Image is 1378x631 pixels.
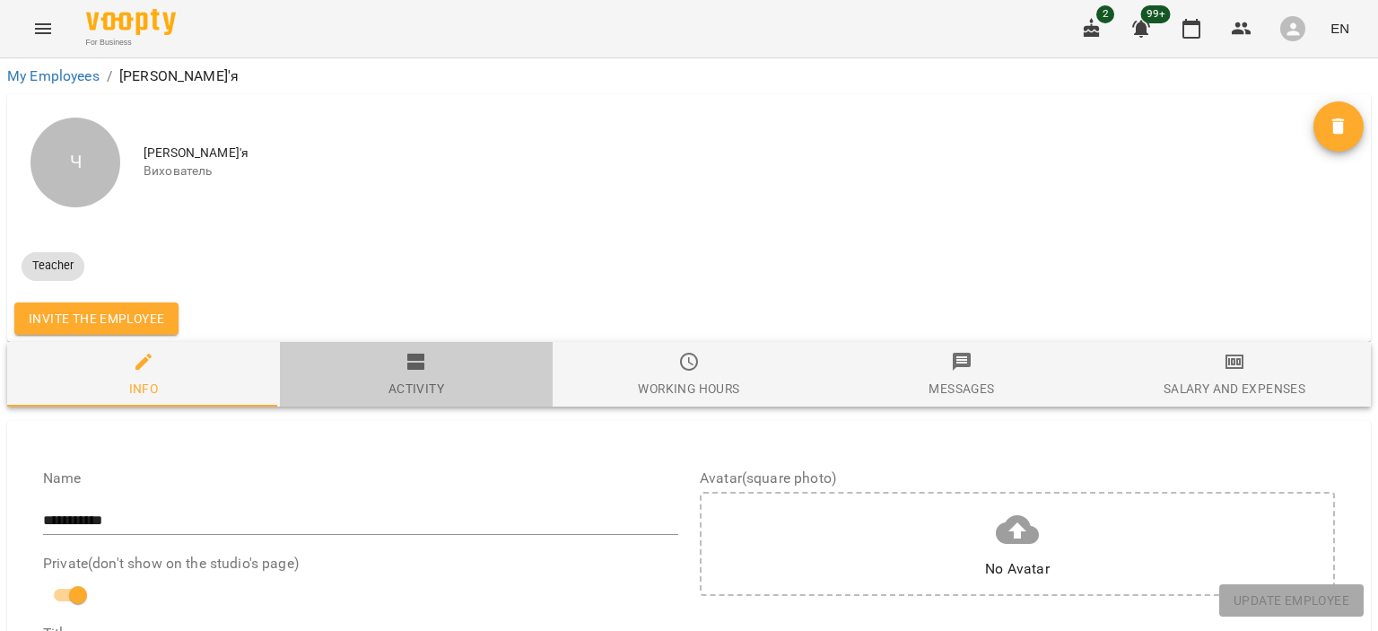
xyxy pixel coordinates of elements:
span: Вихователь [144,162,1313,180]
span: Teacher [22,258,84,274]
div: Info [129,378,159,399]
label: Name [43,471,678,486]
label: Private(don't show on the studio's page) [43,557,678,571]
label: Avatar(square photo) [700,471,1335,486]
div: Messages [929,378,994,399]
button: EN [1323,12,1356,45]
div: Working hours [638,378,739,399]
div: No Avatar [985,558,1049,580]
span: EN [1330,19,1349,38]
li: / [107,66,112,87]
span: Invite the employee [29,308,164,329]
span: 2 [1096,5,1114,23]
span: [PERSON_NAME]'я [144,145,1313,162]
div: Ч [31,118,120,207]
nav: breadcrumb [7,66,1371,87]
p: [PERSON_NAME]'я [119,66,239,87]
button: Invite the employee [14,302,179,335]
div: Salary and Expenses [1164,378,1305,399]
div: Activity [388,378,444,399]
span: 99+ [1141,5,1171,23]
button: Delete [1313,101,1364,152]
a: My Employees [7,67,100,84]
img: Voopty Logo [86,9,176,35]
button: Menu [22,7,65,50]
span: For Business [86,37,176,48]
